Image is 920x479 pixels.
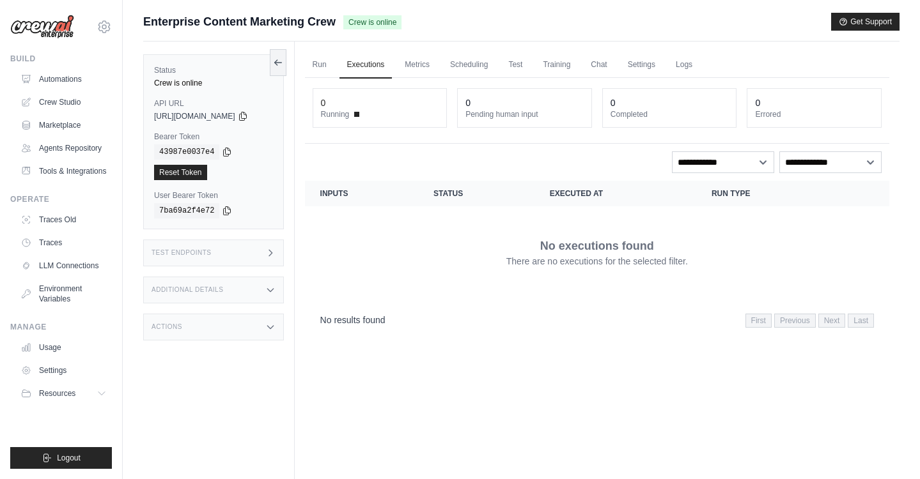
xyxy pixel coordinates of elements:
[154,98,273,109] label: API URL
[15,337,112,358] a: Usage
[10,15,74,39] img: Logo
[154,144,219,160] code: 43987e0037e4
[154,78,273,88] div: Crew is online
[10,447,112,469] button: Logout
[154,203,219,218] code: 7ba69a2f4e72
[152,286,223,294] h3: Additional Details
[696,181,830,206] th: Run Type
[611,96,616,109] div: 0
[620,52,663,79] a: Settings
[321,96,326,109] div: 0
[143,13,336,31] span: Enterprise Content Marketing Crew
[15,161,112,181] a: Tools & Integrations
[39,388,75,399] span: Resources
[343,15,402,29] span: Crew is online
[501,52,530,79] a: Test
[305,181,418,206] th: Inputs
[774,314,816,328] span: Previous
[152,323,182,331] h3: Actions
[154,65,273,75] label: Status
[583,52,614,79] a: Chat
[15,278,112,309] a: Environment Variables
[668,52,700,79] a: Logs
[745,314,772,328] span: First
[152,249,212,257] h3: Test Endpoints
[10,54,112,64] div: Build
[305,52,334,79] a: Run
[755,96,760,109] div: 0
[745,314,874,328] nav: Pagination
[818,314,846,328] span: Next
[10,194,112,204] div: Operate
[15,232,112,253] a: Traces
[465,96,471,109] div: 0
[154,165,207,180] a: Reset Token
[15,383,112,404] button: Resources
[15,255,112,276] a: LLM Connections
[57,453,81,463] span: Logout
[15,138,112,158] a: Agents Repository
[154,111,235,121] span: [URL][DOMAIN_NAME]
[15,115,112,135] a: Marketplace
[10,322,112,332] div: Manage
[506,255,688,268] p: There are no executions for the selected filter.
[534,181,696,206] th: Executed at
[305,181,889,336] section: Crew executions table
[154,132,273,142] label: Bearer Token
[540,237,654,255] p: No executions found
[320,314,386,326] p: No results found
[339,52,393,79] a: Executions
[535,52,578,79] a: Training
[15,209,112,230] a: Traces Old
[15,69,112,89] a: Automations
[418,181,534,206] th: Status
[465,109,584,119] dt: Pending human input
[154,190,273,201] label: User Bearer Token
[831,13,900,31] button: Get Support
[755,109,873,119] dt: Errored
[305,303,889,336] nav: Pagination
[15,360,112,381] a: Settings
[611,109,729,119] dt: Completed
[397,52,437,79] a: Metrics
[15,92,112,112] a: Crew Studio
[321,109,350,119] span: Running
[442,52,495,79] a: Scheduling
[848,314,874,328] span: Last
